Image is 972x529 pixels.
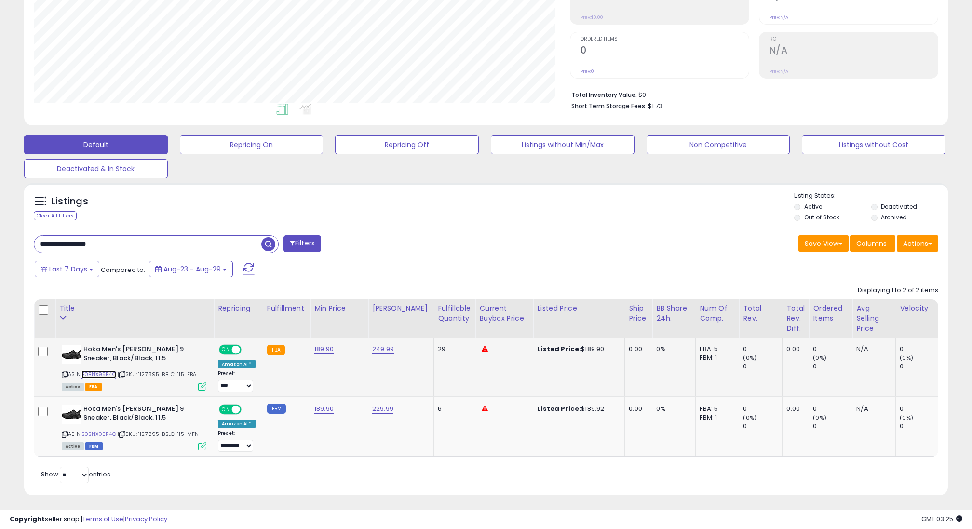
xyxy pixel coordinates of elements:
div: 0 [900,345,939,353]
div: Total Rev. [743,303,778,324]
label: Out of Stock [804,213,839,221]
div: Current Buybox Price [479,303,529,324]
span: FBA [85,383,102,391]
small: (0%) [813,354,826,362]
div: 0% [656,345,688,353]
button: Deactivated & In Stock [24,159,168,178]
div: Preset: [218,430,256,452]
div: 0 [813,405,852,413]
span: All listings currently available for purchase on Amazon [62,442,84,450]
button: Default [24,135,168,154]
span: FBM [85,442,103,450]
span: | SKU: 1127895-BBLC-115-MFN [118,430,199,438]
a: 189.90 [314,404,334,414]
a: Privacy Policy [125,515,167,524]
b: Hoka Men's [PERSON_NAME] 9 Sneaker, Black/Black, 11.5 [83,345,201,365]
div: 0 [743,362,782,371]
span: OFF [240,346,256,354]
div: 0.00 [629,405,645,413]
small: (0%) [900,354,913,362]
div: N/A [856,405,888,413]
div: 0.00 [786,405,801,413]
div: N/A [856,345,888,353]
div: ASIN: [62,345,206,390]
div: Total Rev. Diff. [786,303,805,334]
div: 0 [813,345,852,353]
h2: N/A [769,45,938,58]
span: Last 7 Days [49,264,87,274]
span: ON [220,405,232,413]
div: Listed Price [537,303,621,313]
span: Columns [856,239,887,248]
b: Short Term Storage Fees: [571,102,647,110]
div: Amazon AI * [218,360,256,368]
div: FBM: 1 [700,413,731,422]
div: 0.00 [629,345,645,353]
a: 249.99 [372,344,394,354]
small: Prev: N/A [769,68,788,74]
div: 0 [743,345,782,353]
label: Active [804,203,822,211]
div: Num of Comp. [700,303,735,324]
div: Repricing [218,303,259,313]
div: Fulfillment [267,303,306,313]
span: Aug-23 - Aug-29 [163,264,221,274]
div: $189.90 [537,345,617,353]
div: 6 [438,405,468,413]
div: FBA: 5 [700,345,731,353]
div: Preset: [218,370,256,392]
li: $0 [571,88,931,100]
small: (0%) [743,354,756,362]
div: seller snap | | [10,515,167,524]
div: Displaying 1 to 2 of 2 items [858,286,938,295]
a: B0BNX95R4C [81,430,116,438]
b: Listed Price: [537,344,581,353]
div: 0 [743,405,782,413]
small: Prev: 0 [580,68,594,74]
div: 0 [743,422,782,431]
a: 229.99 [372,404,393,414]
button: Repricing On [180,135,324,154]
span: Ordered Items [580,37,749,42]
small: (0%) [743,414,756,421]
div: 0.00 [786,345,801,353]
small: Prev: N/A [769,14,788,20]
img: 31qAXlSioEL._SL40_.jpg [62,405,81,424]
div: $189.92 [537,405,617,413]
span: 2025-09-8 03:25 GMT [921,515,962,524]
div: ASIN: [62,405,206,449]
div: Fulfillable Quantity [438,303,471,324]
span: OFF [240,405,256,413]
span: | SKU: 1127895-BBLC-115-FBA [118,370,197,378]
button: Non Competitive [647,135,790,154]
div: Clear All Filters [34,211,77,220]
a: Terms of Use [82,515,123,524]
button: Aug-23 - Aug-29 [149,261,233,277]
b: Total Inventory Value: [571,91,637,99]
b: Hoka Men's [PERSON_NAME] 9 Sneaker, Black/Black, 11.5 [83,405,201,425]
span: ROI [769,37,938,42]
div: 0 [813,362,852,371]
div: BB Share 24h. [656,303,691,324]
div: Velocity [900,303,935,313]
small: (0%) [900,414,913,421]
div: Amazon AI * [218,420,256,428]
small: Prev: $0.00 [580,14,603,20]
div: FBA: 5 [700,405,731,413]
div: Avg Selling Price [856,303,891,334]
button: Listings without Min/Max [491,135,634,154]
button: Columns [850,235,895,252]
span: ON [220,346,232,354]
div: Min Price [314,303,364,313]
span: Show: entries [41,470,110,479]
img: 31qAXlSioEL._SL40_.jpg [62,345,81,364]
p: Listing States: [794,191,947,201]
button: Save View [798,235,849,252]
small: (0%) [813,414,826,421]
h2: 0 [580,45,749,58]
button: Listings without Cost [802,135,945,154]
b: Listed Price: [537,404,581,413]
div: Ordered Items [813,303,848,324]
div: 29 [438,345,468,353]
button: Actions [897,235,938,252]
